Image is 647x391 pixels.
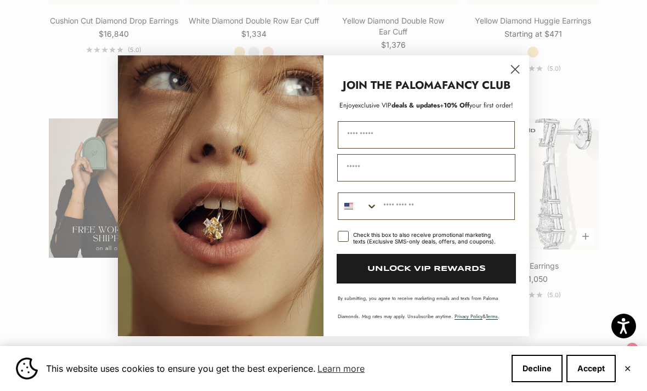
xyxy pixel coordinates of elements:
[316,360,366,377] a: Learn more
[118,55,323,336] img: Loading...
[343,77,442,93] strong: JOIN THE PALOMA
[444,100,469,110] span: 10% Off
[338,121,515,149] input: First Name
[339,100,355,110] span: Enjoy
[624,365,631,372] button: Close
[338,294,515,320] p: By submitting, you agree to receive marketing emails and texts from Paloma Diamonds. Msg rates ma...
[344,202,353,211] img: United States
[455,313,500,320] span: & .
[506,60,525,79] button: Close dialog
[337,254,516,284] button: UNLOCK VIP REWARDS
[442,77,510,93] strong: FANCY CLUB
[512,355,563,382] button: Decline
[566,355,616,382] button: Accept
[440,100,513,110] span: + your first order!
[355,100,440,110] span: deals & updates
[355,100,391,110] span: exclusive VIP
[486,313,498,320] a: Terms
[378,193,514,219] input: Phone Number
[455,313,483,320] a: Privacy Policy
[353,231,502,245] div: Check this box to also receive promotional marketing texts (Exclusive SMS-only deals, offers, and...
[46,360,503,377] span: This website uses cookies to ensure you get the best experience.
[16,358,38,379] img: Cookie banner
[338,193,378,219] button: Search Countries
[337,154,515,182] input: Email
